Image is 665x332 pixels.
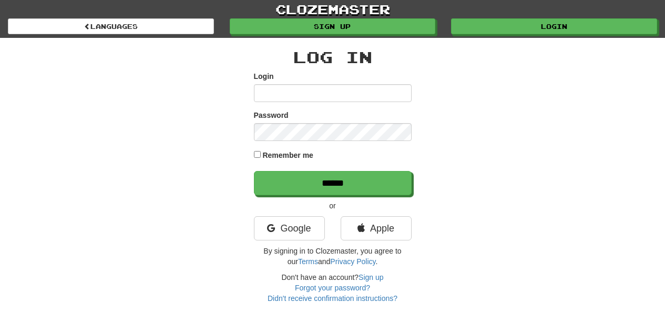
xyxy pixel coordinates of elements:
[254,272,412,304] div: Don't have an account?
[254,216,325,240] a: Google
[295,284,370,292] a: Forgot your password?
[359,273,383,281] a: Sign up
[451,18,657,34] a: Login
[254,48,412,66] h2: Log In
[298,257,318,266] a: Terms
[254,246,412,267] p: By signing in to Clozemaster, you agree to our and .
[330,257,375,266] a: Privacy Policy
[254,110,289,120] label: Password
[262,150,313,160] label: Remember me
[254,200,412,211] p: or
[230,18,436,34] a: Sign up
[8,18,214,34] a: Languages
[341,216,412,240] a: Apple
[268,294,397,303] a: Didn't receive confirmation instructions?
[254,71,274,82] label: Login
